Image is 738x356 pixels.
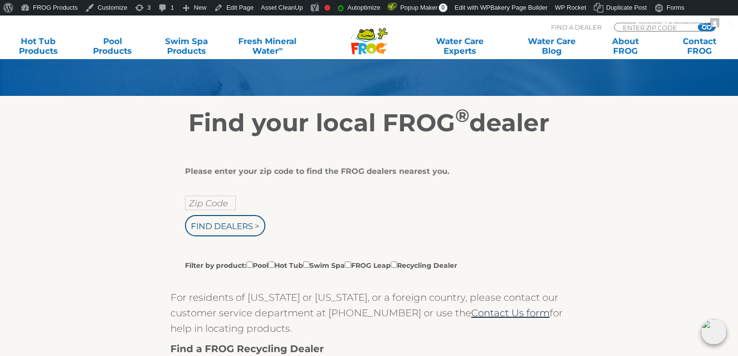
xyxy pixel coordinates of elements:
input: Filter by product:PoolHot TubSwim SpaFROG LeapRecycling Dealer [246,262,253,268]
sup: ® [455,105,469,126]
div: Please enter your zip code to find the FROG dealers nearest you. [185,167,546,176]
sup: ∞ [278,45,283,52]
input: Filter by product:PoolHot TubSwim SpaFROG LeapRecycling Dealer [268,262,275,268]
label: Filter by product: Pool Hot Tub Swim Spa FROG Leap Recycling Dealer [185,260,457,270]
a: Fresh MineralWater∞ [231,36,303,56]
p: For residents of [US_STATE] or [US_STATE], or a foreign country, please contact our customer serv... [170,290,568,336]
img: openIcon [701,319,726,344]
input: Filter by product:PoolHot TubSwim SpaFROG LeapRecycling Dealer [391,262,397,268]
input: Find Dealers > [185,215,265,236]
a: Water CareExperts [413,36,507,56]
span: [PERSON_NAME] [656,19,707,27]
a: ContactFROG [671,36,728,56]
a: PoolProducts [84,36,141,56]
a: Swim SpaProducts [157,36,215,56]
a: AboutFROG [597,36,655,56]
input: Filter by product:PoolHot TubSwim SpaFROG LeapRecycling Dealer [303,262,309,268]
h2: Find your local FROG dealer [71,108,667,138]
input: Filter by product:PoolHot TubSwim SpaFROG LeapRecycling Dealer [345,262,351,268]
strong: Find a FROG Recycling Dealer [170,343,324,355]
a: Water CareBlog [523,36,581,56]
a: Hot TubProducts [10,36,67,56]
span: 0 [439,3,447,12]
input: Zip Code Form [622,23,687,31]
a: Contact Us form [471,307,550,319]
p: Find A Dealer [551,23,601,31]
div: Focus keyphrase not set [324,5,330,11]
a: Howdy, [632,15,723,31]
